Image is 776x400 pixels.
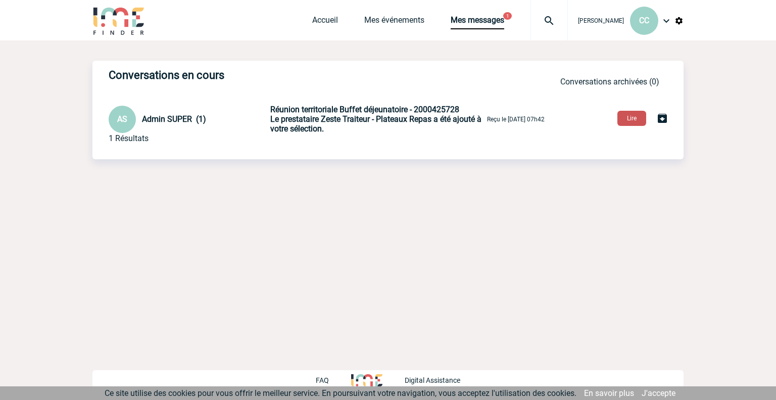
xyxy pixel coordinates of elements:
[316,375,351,384] a: FAQ
[109,106,268,133] div: Conversation privée : Client - Agence
[560,77,659,86] a: Conversations archivées (0)
[639,16,649,25] span: CC
[642,388,675,398] a: J'accepte
[109,134,149,143] div: 1 Résultats
[92,6,145,35] img: IME-Finder
[487,116,545,123] p: Reçu le [DATE] 07h42
[351,374,382,386] img: http://www.idealmeetingsevents.fr/
[312,15,338,29] a: Accueil
[364,15,424,29] a: Mes événements
[584,388,634,398] a: En savoir plus
[270,114,481,134] span: Le prestataire Zeste Traiteur - Plateaux Repas a été ajouté à votre sélection.
[503,12,512,20] button: 1
[117,114,127,124] span: AS
[451,15,504,29] a: Mes messages
[105,388,576,398] span: Ce site utilise des cookies pour vous offrir le meilleur service. En poursuivant votre navigation...
[109,69,412,81] h3: Conversations en cours
[617,111,646,126] button: Lire
[316,376,329,384] p: FAQ
[405,376,460,384] p: Digital Assistance
[656,112,668,124] img: Archiver la conversation
[142,114,206,124] span: Admin SUPER (1)
[270,105,459,114] span: Réunion territoriale Buffet déjeunatoire - 2000425728
[578,17,624,24] span: [PERSON_NAME]
[609,113,656,122] a: Lire
[109,114,545,123] a: AS Admin SUPER (1) Réunion territoriale Buffet déjeunatoire - 2000425728Le prestataire Zeste Trai...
